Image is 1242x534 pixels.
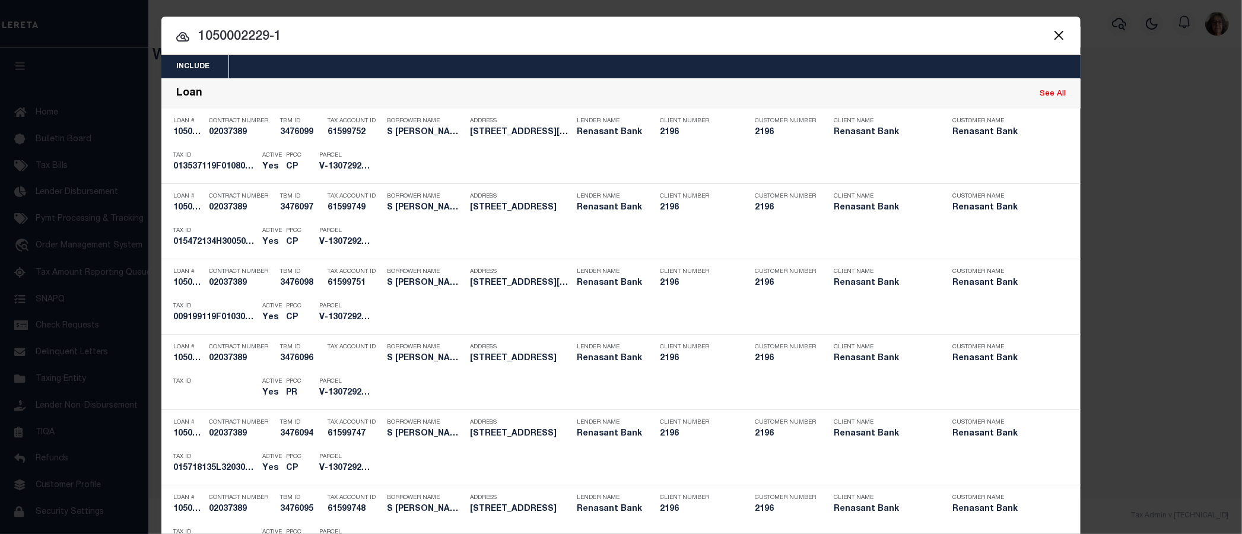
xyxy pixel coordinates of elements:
[834,354,935,364] h5: Renasant Bank
[952,128,1053,138] h5: Renasant Bank
[834,429,935,439] h5: Renasant Bank
[209,268,274,275] p: Contract Number
[209,278,274,288] h5: 02037389
[755,203,814,213] h5: 2196
[952,117,1053,125] p: Customer Name
[280,494,322,501] p: TBM ID
[161,27,1081,47] input: Start typing...
[209,128,274,138] h5: 02037389
[319,227,373,234] p: Parcel
[660,203,737,213] h5: 2196
[1051,27,1066,43] button: Close
[319,378,373,385] p: Parcel
[755,429,814,439] h5: 2196
[328,494,381,501] p: Tax Account ID
[319,162,373,172] h5: V-13072921490853527030538
[577,504,642,514] h5: Renasant Bank
[209,494,274,501] p: Contract Number
[660,117,737,125] p: Client Number
[262,463,280,473] h5: Yes
[834,504,935,514] h5: Renasant Bank
[660,494,737,501] p: Client Number
[577,117,642,125] p: Lender Name
[286,388,301,398] h5: PR
[319,313,373,323] h5: V-13072921490804745922059
[173,193,203,200] p: Loan #
[470,268,571,275] p: Address
[173,152,256,159] p: Tax ID
[262,453,282,460] p: Active
[209,419,274,426] p: Contract Number
[262,162,280,172] h5: Yes
[286,162,301,172] h5: CP
[280,268,322,275] p: TBM ID
[319,152,373,159] p: Parcel
[577,419,642,426] p: Lender Name
[1040,90,1066,98] a: See All
[209,193,274,200] p: Contract Number
[577,344,642,351] p: Lender Name
[328,344,381,351] p: Tax Account ID
[755,344,816,351] p: Customer Number
[755,128,814,138] h5: 2196
[173,268,203,275] p: Loan #
[173,453,256,460] p: Tax ID
[262,378,282,385] p: Active
[834,494,935,501] p: Client Name
[660,268,737,275] p: Client Number
[755,494,816,501] p: Customer Number
[173,128,203,138] h5: 1050002229-00001
[834,203,935,213] h5: Renasant Bank
[387,117,464,125] p: Borrower Name
[387,278,464,288] h5: S LAVON EVANS JR REALTY LLC
[328,193,381,200] p: Tax Account ID
[173,117,203,125] p: Loan #
[952,504,1053,514] h5: Renasant Bank
[319,388,373,398] h5: V-1307292149070399907569
[470,117,571,125] p: Address
[286,152,301,159] p: PPCC
[755,193,816,200] p: Customer Number
[834,128,935,138] h5: Renasant Bank
[952,494,1053,501] p: Customer Name
[470,193,571,200] p: Address
[173,504,203,514] h5: 1050002229-00001
[387,419,464,426] p: Borrower Name
[173,463,256,473] h5: 015718135L320300400
[173,429,203,439] h5: 1050002229-00001
[280,128,322,138] h5: 3476099
[262,313,280,323] h5: Yes
[834,419,935,426] p: Client Name
[952,429,1053,439] h5: Renasant Bank
[470,419,571,426] p: Address
[262,227,282,234] p: Active
[286,313,301,323] h5: CP
[387,504,464,514] h5: S LAVON EVANS JR REALTY LLC
[470,344,571,351] p: Address
[328,117,381,125] p: Tax Account ID
[173,237,256,247] h5: 015472134H300503201
[280,278,322,288] h5: 3476098
[280,344,322,351] p: TBM ID
[470,354,571,364] h5: 727 W 21ST STREET LAUREL MS 39440
[660,128,737,138] h5: 2196
[328,128,381,138] h5: 61599752
[176,87,202,101] div: Loan
[286,227,301,234] p: PPCC
[328,268,381,275] p: Tax Account ID
[280,117,322,125] p: TBM ID
[319,463,373,473] h5: V-13072921490593187942779
[173,313,256,323] h5: 009199119F010300100
[470,203,571,213] h5: 1816 N 7TH AVENUE LAUREL MS 39440
[755,278,814,288] h5: 2196
[173,494,203,501] p: Loan #
[755,419,816,426] p: Customer Number
[262,237,280,247] h5: Yes
[280,429,322,439] h5: 3476094
[286,303,301,310] p: PPCC
[262,388,280,398] h5: Yes
[387,268,464,275] p: Borrower Name
[319,453,373,460] p: Parcel
[280,203,322,213] h5: 3476097
[470,494,571,501] p: Address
